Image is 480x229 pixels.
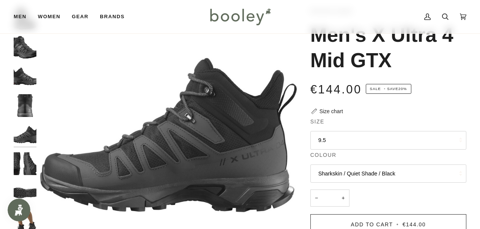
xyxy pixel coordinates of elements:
[14,36,36,58] img: Salomon Men's X Ultra 4 Mid GTX Black / Magnet / Pearl Blue - Booley Galway
[370,87,381,91] span: Sale
[337,190,349,207] button: +
[14,65,36,88] img: Salomon Men's X Ultra 4 Mid GTX Black / Magnet / Pearl Blue - Booley Galway
[310,151,337,159] span: Colour
[38,13,60,21] span: Women
[100,13,124,21] span: Brands
[366,84,411,94] span: Save
[310,131,466,150] button: 9.5
[403,221,426,227] span: €144.00
[395,221,400,227] span: •
[310,190,349,207] input: Quantity
[310,83,362,96] span: €144.00
[14,123,36,146] img: Salomon Men's X Ultra 4 Mid GTX Black / Magnet / Pearl Blue - Booley Galway
[351,221,393,227] span: Add to Cart
[310,118,324,126] span: Size
[14,13,27,21] span: Men
[310,164,466,183] button: Sharkskin / Quiet Shade / Black
[310,22,461,73] h1: Men's X Ultra 4 Mid GTX
[207,6,273,28] img: Booley
[310,190,323,207] button: −
[382,87,387,91] em: •
[72,13,88,21] span: Gear
[14,182,36,204] img: Salomon Men's X Ultra 4 Mid GTX Black / Magnet / Pearl Blue - Booley Galway
[319,107,343,115] div: Size chart
[14,152,36,175] img: Salomon Men's X Ultra 4 Mid GTX Black / Magnet / Pearl Blue - Booley Galway
[8,199,30,221] iframe: Button to open loyalty program pop-up
[14,94,36,117] img: Salomon Men's X Ultra 4 Mid GTX Black / Magnet / Pearl Blue - Booley Galway
[398,87,407,91] span: 20%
